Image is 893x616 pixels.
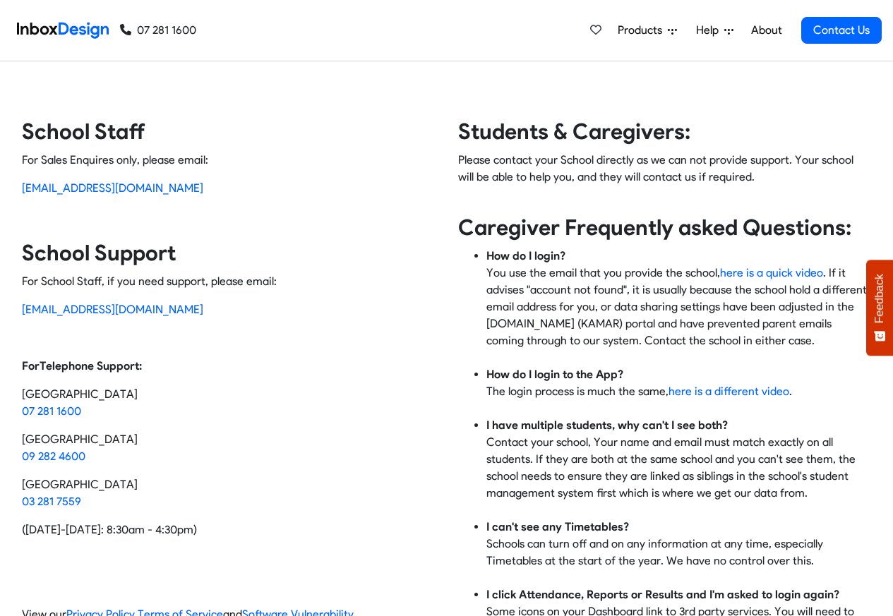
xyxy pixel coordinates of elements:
p: [GEOGRAPHIC_DATA] [22,476,436,510]
span: Products [618,22,668,39]
a: Products [612,16,683,44]
strong: School Support [22,240,176,266]
strong: How do I login to the App? [486,368,623,381]
strong: I click Attendance, Reports or Results and I'm asked to login again? [486,588,839,601]
a: 03 281 7559 [22,495,81,508]
a: 07 281 1600 [120,22,196,39]
strong: Telephone Support: [40,359,142,373]
p: ([DATE]-[DATE]: 8:30am - 4:30pm) [22,521,436,538]
a: Help [690,16,739,44]
strong: I have multiple students, why can't I see both? [486,418,728,432]
li: You use the email that you provide the school, . If it advises "account not found", it is usually... [486,248,872,366]
p: For School Staff, if you need support, please email: [22,273,436,290]
button: Feedback - Show survey [866,260,893,356]
a: here is a different video [669,385,789,398]
strong: Caregiver Frequently asked Questions: [458,215,851,241]
p: Please contact your School directly as we can not provide support. Your school will be able to he... [458,152,872,203]
strong: For [22,359,40,373]
a: Contact Us [801,17,882,44]
p: [GEOGRAPHIC_DATA] [22,386,436,420]
strong: Students & Caregivers: [458,119,690,145]
span: Feedback [873,274,886,323]
strong: School Staff [22,119,145,145]
a: [EMAIL_ADDRESS][DOMAIN_NAME] [22,303,203,316]
a: 09 282 4600 [22,449,85,463]
a: 07 281 1600 [22,404,81,418]
a: [EMAIL_ADDRESS][DOMAIN_NAME] [22,181,203,195]
p: For Sales Enquires only, please email: [22,152,436,169]
li: Schools can turn off and on any information at any time, especially Timetables at the start of th... [486,519,872,586]
p: [GEOGRAPHIC_DATA] [22,431,436,465]
strong: How do I login? [486,249,565,262]
span: Help [696,22,724,39]
li: The login process is much the same, . [486,366,872,417]
li: Contact your school, Your name and email must match exactly on all students. If they are both at ... [486,417,872,519]
strong: I can't see any Timetables? [486,520,629,533]
a: here is a quick video [720,266,823,279]
a: About [747,16,786,44]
